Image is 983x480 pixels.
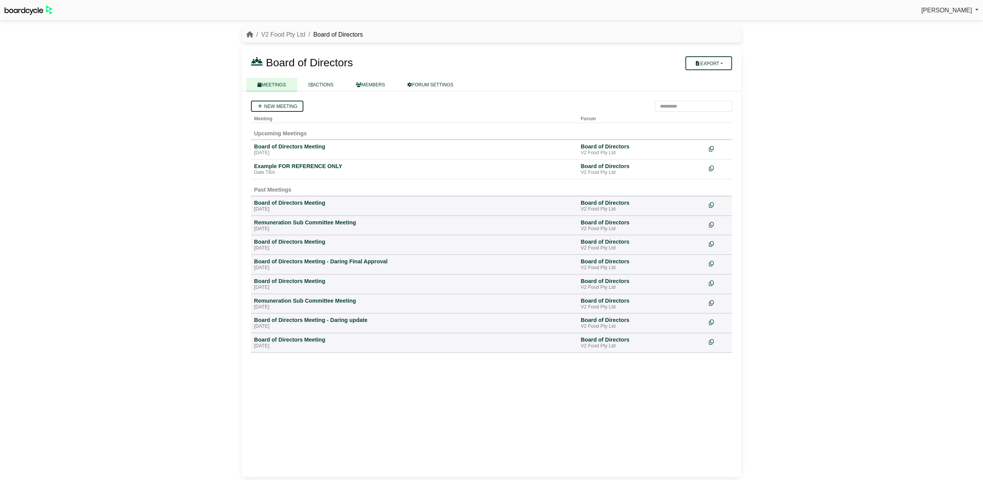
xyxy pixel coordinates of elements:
div: Board of Directors [581,163,703,170]
a: Board of Directors V2 Food Pty Ltd [581,219,703,232]
div: Remuneration Sub Committee Meeting [254,219,574,226]
span: Upcoming Meetings [254,130,307,136]
div: Board of Directors [581,143,703,150]
div: V2 Food Pty Ltd [581,285,703,291]
div: Make a copy [709,143,729,153]
a: Board of Directors V2 Food Pty Ltd [581,317,703,330]
div: V2 Food Pty Ltd [581,206,703,212]
div: Example FOR REFERENCE ONLY [254,163,574,170]
div: V2 Food Pty Ltd [581,245,703,251]
div: Board of Directors Meeting [254,278,574,285]
button: Export [685,56,732,70]
div: Make a copy [709,219,729,229]
div: [DATE] [254,285,574,291]
div: [DATE] [254,265,574,271]
a: Board of Directors Meeting [DATE] [254,278,574,291]
img: BoardcycleBlackGreen-aaafeed430059cb809a45853b8cf6d952af9d84e6e89e1f1685b34bfd5cb7d64.svg [5,5,52,15]
a: Board of Directors Meeting - Daring Final Approval [DATE] [254,258,574,271]
div: V2 Food Pty Ltd [581,265,703,271]
a: Board of Directors Meeting [DATE] [254,199,574,212]
span: Board of Directors [266,57,353,69]
div: Board of Directors Meeting [254,238,574,245]
a: Board of Directors V2 Food Pty Ltd [581,278,703,291]
a: MEMBERS [345,78,396,91]
div: Board of Directors Meeting [254,199,574,206]
th: Meeting [251,112,577,123]
div: V2 Food Pty Ltd [581,150,703,156]
div: Make a copy [709,278,729,288]
nav: breadcrumb [246,30,363,40]
div: Date TBA [254,170,574,176]
a: Board of Directors Meeting [DATE] [254,238,574,251]
a: Board of Directors V2 Food Pty Ltd [581,297,703,310]
a: Board of Directors V2 Food Pty Ltd [581,199,703,212]
div: Board of Directors [581,278,703,285]
div: Make a copy [709,238,729,249]
a: New meeting [251,101,303,112]
div: Make a copy [709,258,729,268]
a: Board of Directors Meeting [DATE] [254,336,574,349]
a: Board of Directors V2 Food Pty Ltd [581,258,703,271]
div: Remuneration Sub Committee Meeting [254,297,574,304]
div: Board of Directors Meeting [254,143,574,150]
span: Past Meetings [254,187,291,193]
a: MEETINGS [246,78,297,91]
span: [PERSON_NAME] [921,7,972,13]
div: Make a copy [709,199,729,210]
a: Board of Directors Meeting [DATE] [254,143,574,156]
div: Board of Directors [581,317,703,323]
div: Board of Directors Meeting - Daring Final Approval [254,258,574,265]
div: Board of Directors [581,199,703,206]
div: Board of Directors [581,238,703,245]
a: [PERSON_NAME] [921,5,978,15]
div: Board of Directors [581,297,703,304]
div: V2 Food Pty Ltd [581,343,703,349]
div: Board of Directors [581,219,703,226]
a: Board of Directors V2 Food Pty Ltd [581,336,703,349]
a: V2 Food Pty Ltd [261,31,305,38]
th: Forum [577,112,706,123]
div: Board of Directors [581,258,703,265]
div: [DATE] [254,245,574,251]
div: Make a copy [709,317,729,327]
div: V2 Food Pty Ltd [581,170,703,176]
a: Board of Directors V2 Food Pty Ltd [581,163,703,176]
div: [DATE] [254,304,574,310]
a: Board of Directors V2 Food Pty Ltd [581,143,703,156]
div: Board of Directors Meeting [254,336,574,343]
a: Remuneration Sub Committee Meeting [DATE] [254,297,574,310]
a: Board of Directors V2 Food Pty Ltd [581,238,703,251]
div: [DATE] [254,323,574,330]
div: [DATE] [254,343,574,349]
div: V2 Food Pty Ltd [581,304,703,310]
div: [DATE] [254,150,574,156]
a: Remuneration Sub Committee Meeting [DATE] [254,219,574,232]
div: Board of Directors [581,336,703,343]
a: ACTIONS [297,78,345,91]
div: [DATE] [254,226,574,232]
div: [DATE] [254,206,574,212]
div: V2 Food Pty Ltd [581,226,703,232]
a: Example FOR REFERENCE ONLY Date TBA [254,163,574,176]
li: Board of Directors [305,30,363,40]
a: Board of Directors Meeting - Daring update [DATE] [254,317,574,330]
div: Board of Directors Meeting - Daring update [254,317,574,323]
div: Make a copy [709,297,729,308]
a: FORUM SETTINGS [396,78,465,91]
div: V2 Food Pty Ltd [581,323,703,330]
div: Make a copy [709,163,729,173]
div: Make a copy [709,336,729,347]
